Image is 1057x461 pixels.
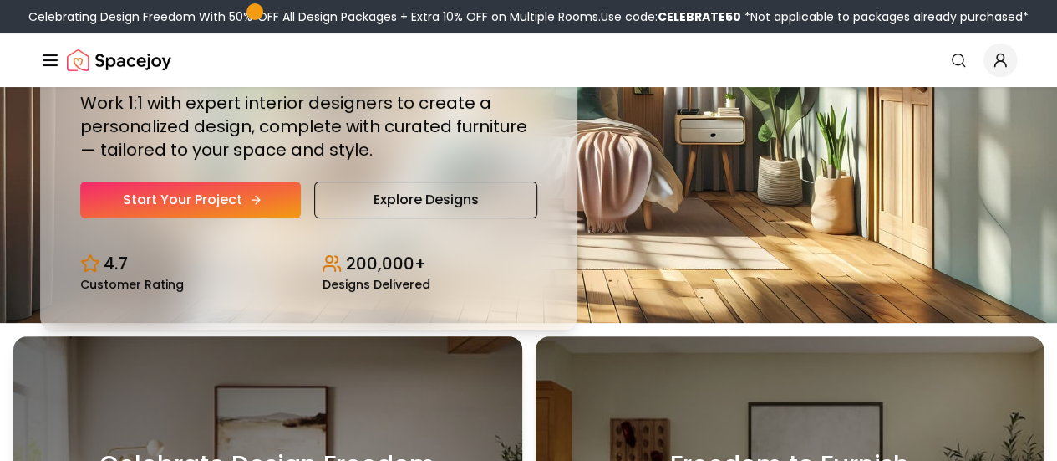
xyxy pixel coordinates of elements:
p: Work 1:1 with expert interior designers to create a personalized design, complete with curated fu... [80,91,537,161]
a: Spacejoy [67,44,171,77]
small: Customer Rating [80,279,184,290]
img: Spacejoy Logo [67,44,171,77]
p: 4.7 [104,252,128,275]
span: Use code: [601,8,741,25]
div: Celebrating Design Freedom With 50% OFF All Design Packages + Extra 10% OFF on Multiple Rooms. [28,8,1029,25]
nav: Global [40,33,1017,87]
div: Design stats [80,238,537,290]
a: Start Your Project [80,182,301,218]
span: *Not applicable to packages already purchased* [741,8,1029,25]
a: Explore Designs [314,182,536,218]
b: CELEBRATE50 [658,8,741,25]
small: Designs Delivered [322,279,429,290]
p: 200,000+ [345,252,425,275]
